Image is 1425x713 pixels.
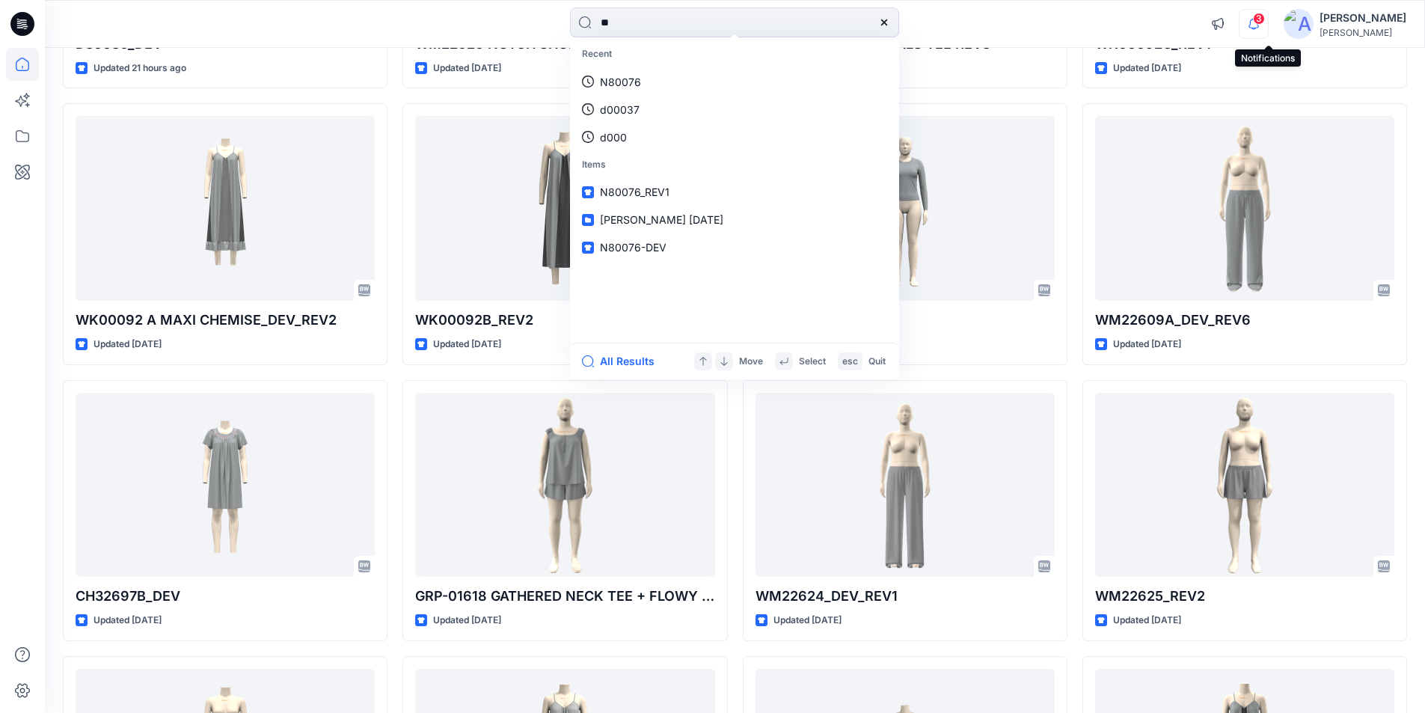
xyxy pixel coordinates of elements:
[573,96,896,123] a: d00037
[573,123,896,151] a: d000
[1113,613,1181,628] p: Updated [DATE]
[94,337,162,352] p: Updated [DATE]
[1284,9,1314,39] img: avatar
[573,68,896,96] a: N80076
[415,310,714,331] p: WK00092B_REV2
[1095,393,1394,578] a: WM22625_REV2
[573,206,896,233] a: [PERSON_NAME] [DATE]
[773,613,842,628] p: Updated [DATE]
[76,393,375,578] a: CH32697B_DEV
[1320,9,1406,27] div: [PERSON_NAME]
[573,151,896,179] p: Items
[600,186,669,198] span: N80076_REV1
[433,61,501,76] p: Updated [DATE]
[573,233,896,261] a: N80076-DEV
[415,586,714,607] p: GRP-01618 GATHERED NECK TEE + FLOWY SHORT_REV1
[1095,116,1394,301] a: WM22609A_DEV_REV6
[842,354,858,370] p: esc
[600,102,640,117] p: d00037
[94,61,186,76] p: Updated 21 hours ago
[756,116,1055,301] a: COBD0405_REV3
[799,354,826,370] p: Select
[76,310,375,331] p: WK00092 A MAXI CHEMISE_DEV_REV2
[756,310,1055,331] p: COBD0405_REV3
[1320,27,1406,38] div: [PERSON_NAME]
[1095,586,1394,607] p: WM22625_REV2
[94,613,162,628] p: Updated [DATE]
[756,393,1055,578] a: WM22624_DEV_REV1
[600,74,641,90] p: N80076
[1095,310,1394,331] p: WM22609A_DEV_REV6
[415,116,714,301] a: WK00092B_REV2
[1113,61,1181,76] p: Updated [DATE]
[573,178,896,206] a: N80076_REV1
[756,586,1055,607] p: WM22624_DEV_REV1
[600,241,666,254] span: N80076-DEV
[1253,13,1265,25] span: 3
[1113,337,1181,352] p: Updated [DATE]
[415,393,714,578] a: GRP-01618 GATHERED NECK TEE + FLOWY SHORT_REV1
[868,354,886,370] p: Quit
[739,354,763,370] p: Move
[582,352,664,370] button: All Results
[600,213,723,226] span: [PERSON_NAME] [DATE]
[76,116,375,301] a: WK00092 A MAXI CHEMISE_DEV_REV2
[573,40,896,68] p: Recent
[76,586,375,607] p: CH32697B_DEV
[600,129,627,145] p: d000
[433,337,501,352] p: Updated [DATE]
[433,613,501,628] p: Updated [DATE]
